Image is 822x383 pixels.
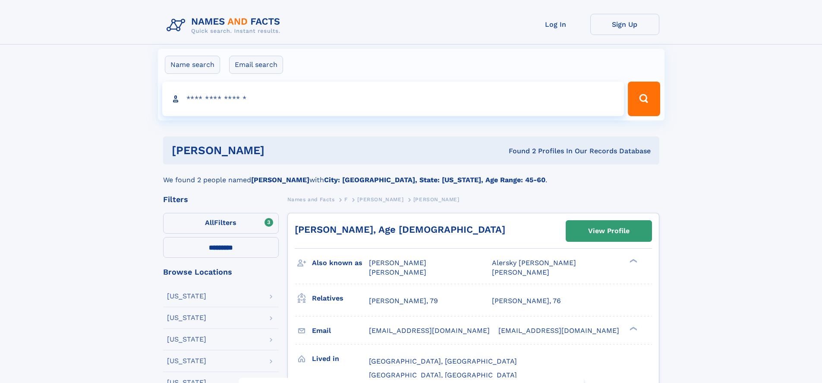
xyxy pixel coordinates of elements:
[163,268,279,276] div: Browse Locations
[566,221,652,241] a: View Profile
[344,196,348,203] span: F
[628,82,660,116] button: Search Button
[205,218,214,227] span: All
[498,326,619,335] span: [EMAIL_ADDRESS][DOMAIN_NAME]
[163,14,287,37] img: Logo Names and Facts
[163,196,279,203] div: Filters
[369,268,426,276] span: [PERSON_NAME]
[251,176,309,184] b: [PERSON_NAME]
[413,196,460,203] span: [PERSON_NAME]
[312,256,369,270] h3: Also known as
[344,194,348,205] a: F
[627,326,638,331] div: ❯
[287,194,335,205] a: Names and Facts
[492,268,549,276] span: [PERSON_NAME]
[167,336,206,343] div: [US_STATE]
[588,221,630,241] div: View Profile
[167,314,206,321] div: [US_STATE]
[312,323,369,338] h3: Email
[590,14,659,35] a: Sign Up
[492,296,561,306] a: [PERSON_NAME], 76
[165,56,220,74] label: Name search
[167,293,206,300] div: [US_STATE]
[369,259,426,267] span: [PERSON_NAME]
[163,213,279,234] label: Filters
[627,258,638,264] div: ❯
[172,145,387,156] h1: [PERSON_NAME]
[324,176,545,184] b: City: [GEOGRAPHIC_DATA], State: [US_STATE], Age Range: 45-60
[521,14,590,35] a: Log In
[167,358,206,364] div: [US_STATE]
[229,56,283,74] label: Email search
[369,371,517,379] span: [GEOGRAPHIC_DATA], [GEOGRAPHIC_DATA]
[162,82,624,116] input: search input
[357,196,403,203] span: [PERSON_NAME]
[492,259,576,267] span: Alersky [PERSON_NAME]
[369,296,438,306] a: [PERSON_NAME], 79
[312,291,369,306] h3: Relatives
[312,351,369,366] h3: Lived in
[357,194,403,205] a: [PERSON_NAME]
[369,357,517,365] span: [GEOGRAPHIC_DATA], [GEOGRAPHIC_DATA]
[369,326,490,335] span: [EMAIL_ADDRESS][DOMAIN_NAME]
[295,224,505,235] a: [PERSON_NAME], Age [DEMOGRAPHIC_DATA]
[163,165,659,185] div: We found 2 people named with .
[387,146,651,156] div: Found 2 Profiles In Our Records Database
